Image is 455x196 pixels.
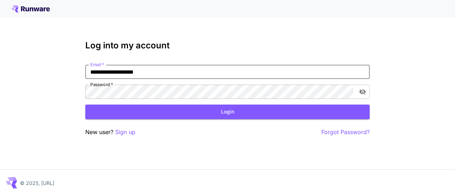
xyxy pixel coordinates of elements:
button: toggle password visibility [356,85,369,98]
label: Password [90,81,113,88]
p: © 2025, [URL] [20,179,54,187]
button: Login [85,105,370,119]
label: Email [90,62,104,68]
button: Forgot Password? [321,128,370,137]
h3: Log into my account [85,41,370,51]
button: Sign up [115,128,135,137]
p: New user? [85,128,135,137]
